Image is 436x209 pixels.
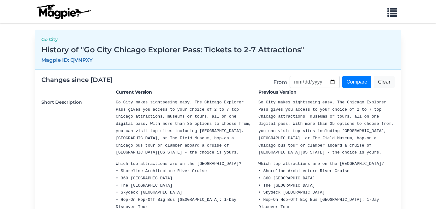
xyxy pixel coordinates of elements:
span: • The [GEOGRAPHIC_DATA] [258,183,315,188]
h5: Magpie ID: QVNPXY [41,57,395,63]
span: • Shoreline Architecture River Cruise [116,169,207,173]
h3: History of "Go City Chicago Explorer Pass: Tickets to 2-7 Attractions" [41,45,395,55]
input: Compare [342,76,371,88]
span: • Shoreline Architecture River Cruise [258,169,350,173]
span: • Skydeck [GEOGRAPHIC_DATA] [116,190,182,195]
span: • 360 [GEOGRAPHIC_DATA] [116,176,172,181]
span: Which top attractions are on the [GEOGRAPHIC_DATA]? [116,161,241,166]
dd: Current Version [116,89,252,96]
a: Clear [374,76,395,88]
span: • Skydeck [GEOGRAPHIC_DATA] [258,190,325,195]
span: Go City makes sightseeing easy. The Chicago Explorer Pass gives you access to your choice of 2 to... [116,100,254,155]
span: Which top attractions are on the [GEOGRAPHIC_DATA]? [258,161,384,166]
dd: Previous Version [258,89,395,96]
a: Go City [41,36,395,43]
img: logo-ab69f6fb50320c5b225c76a69d11143b.png [35,4,92,19]
span: • 360 [GEOGRAPHIC_DATA] [258,176,315,181]
span: • The [GEOGRAPHIC_DATA] [116,183,172,188]
span: Changes since [DATE] [41,76,113,84]
label: From [274,78,287,86]
span: Go City makes sightseeing easy. The Chicago Explorer Pass gives you access to your choice of 2 to... [258,100,396,155]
